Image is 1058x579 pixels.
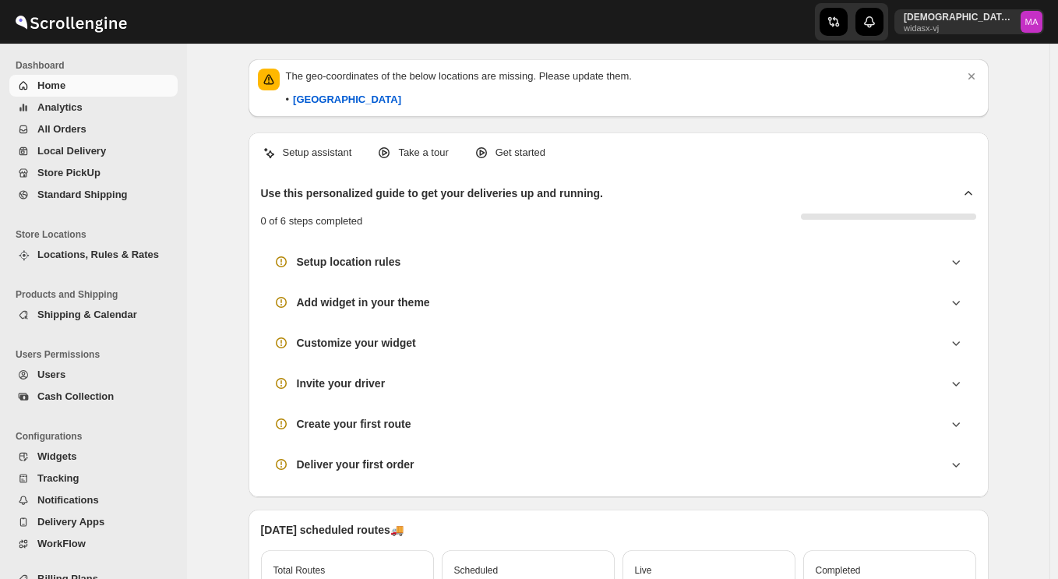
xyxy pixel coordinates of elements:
span: Widgets [37,450,76,462]
span: Products and Shipping [16,288,179,301]
button: All Orders [9,118,178,140]
p: 0 of 6 steps completed [261,214,363,229]
p: [DATE] scheduled routes 🚚 [261,522,976,538]
button: Cash Collection [9,386,178,408]
b: [GEOGRAPHIC_DATA] [293,94,401,105]
span: Configurations [16,430,179,443]
span: Cash Collection [37,390,114,402]
h3: Deliver your first order [297,457,414,472]
span: Analytics [37,101,83,113]
span: Users Permissions [16,348,179,361]
button: Users [9,364,178,386]
h3: Create your first route [297,416,411,432]
text: MA [1025,17,1039,26]
span: Completed [816,565,861,576]
span: Mohammed A Zaarer [1021,11,1042,33]
button: Shipping & Calendar [9,304,178,326]
p: Get started [495,145,545,161]
button: Tracking [9,468,178,489]
p: Setup assistant [283,145,352,161]
span: WorkFlow [37,538,86,549]
button: Delivery Apps [9,511,178,533]
span: Notifications [37,494,99,506]
h3: Customize your widget [297,335,416,351]
button: Dismiss notification [961,65,982,87]
button: [GEOGRAPHIC_DATA] [284,87,411,112]
span: Tracking [37,472,79,484]
span: Users [37,369,65,380]
h3: Add widget in your theme [297,295,430,310]
button: Notifications [9,489,178,511]
button: Home [9,75,178,97]
p: widasx-vj [904,23,1014,33]
div: • [286,92,401,108]
p: Take a tour [398,145,448,161]
button: Locations, Rules & Rates [9,244,178,266]
span: Store Locations [16,228,179,241]
button: Analytics [9,97,178,118]
span: Live [635,565,652,576]
h3: Setup location rules [297,254,401,270]
span: Shipping & Calendar [37,309,137,320]
span: Standard Shipping [37,189,128,200]
span: Home [37,79,65,91]
span: Store PickUp [37,167,101,178]
button: WorkFlow [9,533,178,555]
span: Locations, Rules & Rates [37,249,159,260]
span: Delivery Apps [37,516,104,528]
p: [DEMOGRAPHIC_DATA][PERSON_NAME] [904,11,1014,23]
span: All Orders [37,123,86,135]
h3: Invite your driver [297,376,386,391]
span: Scheduled [454,565,499,576]
button: User menu [894,9,1044,34]
img: ScrollEngine [12,2,129,41]
span: Local Delivery [37,145,106,157]
p: The geo-coordinates of the below locations are missing. Please update them. [286,69,964,84]
button: Widgets [9,446,178,468]
h2: Use this personalized guide to get your deliveries up and running. [261,185,604,201]
span: Total Routes [273,565,326,576]
span: Dashboard [16,59,179,72]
